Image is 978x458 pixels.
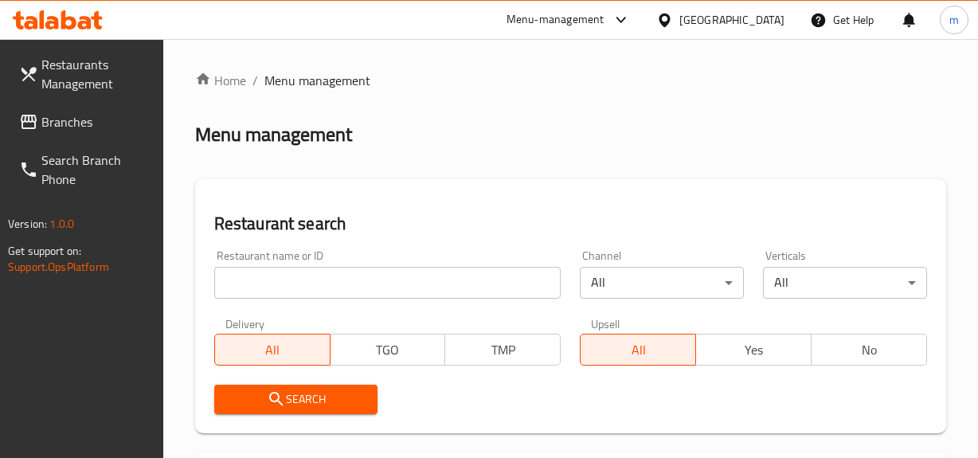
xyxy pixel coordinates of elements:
div: All [763,267,927,299]
span: Version: [8,213,47,234]
span: m [949,11,959,29]
button: TMP [444,334,561,366]
nav: breadcrumb [195,71,946,90]
a: Search Branch Phone [6,141,163,198]
span: All [587,339,690,362]
span: Yes [702,339,805,362]
div: All [580,267,744,299]
label: Delivery [225,318,265,329]
span: Restaurants Management [41,55,151,93]
span: Search Branch Phone [41,151,151,189]
button: Search [214,385,378,414]
label: Upsell [591,318,620,329]
a: Branches [6,103,163,141]
a: Home [195,71,246,90]
a: Restaurants Management [6,45,163,103]
span: Search [227,389,366,409]
div: Menu-management [507,10,604,29]
span: Get support on: [8,241,81,261]
span: All [221,339,324,362]
span: 1.0.0 [49,213,74,234]
span: Menu management [264,71,370,90]
button: TGO [330,334,446,366]
button: All [580,334,696,366]
input: Search for restaurant name or ID.. [214,267,561,299]
div: [GEOGRAPHIC_DATA] [679,11,784,29]
span: Branches [41,112,151,131]
a: Support.OpsPlatform [8,256,109,277]
button: Yes [695,334,812,366]
button: All [214,334,331,366]
h2: Menu management [195,122,352,147]
span: TMP [452,339,554,362]
span: TGO [337,339,440,362]
span: No [818,339,921,362]
button: No [811,334,927,366]
h2: Restaurant search [214,212,927,236]
li: / [252,71,258,90]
